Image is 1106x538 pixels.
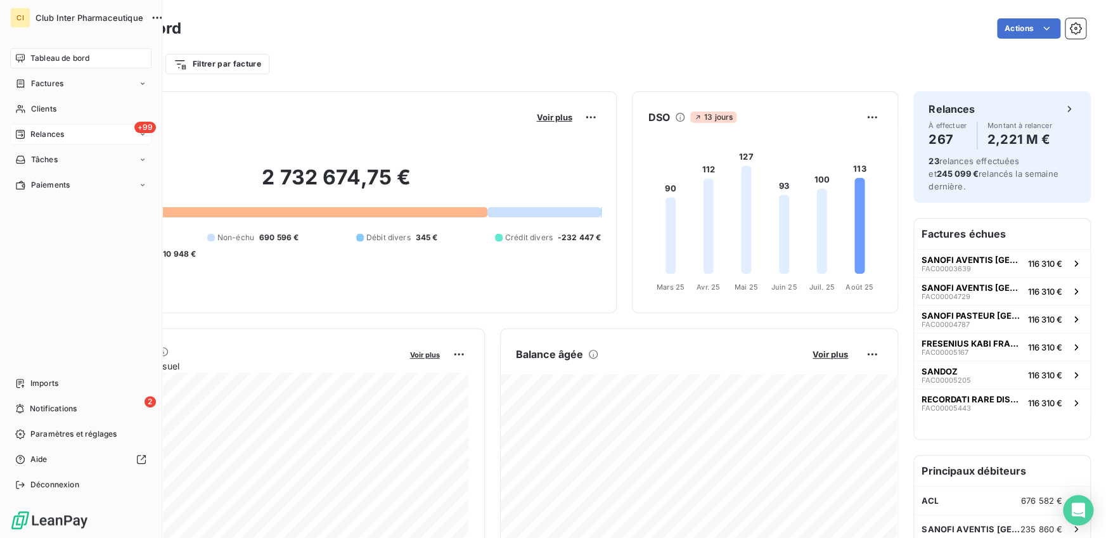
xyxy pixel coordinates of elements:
[922,265,971,272] span: FAC00003639
[31,103,56,115] span: Clients
[536,112,572,122] span: Voir plus
[914,219,1090,249] h6: Factures échues
[1028,370,1062,380] span: 116 310 €
[217,232,254,243] span: Non-échu
[10,150,151,170] a: Tâches
[922,349,968,356] span: FAC00005167
[10,449,151,470] a: Aide
[922,293,970,300] span: FAC00004729
[31,179,70,191] span: Paiements
[165,54,269,74] button: Filtrer par facture
[558,232,601,243] span: -232 447 €
[914,333,1090,361] button: FRESENIUS KABI FRANCEFAC00005167116 310 €
[809,283,835,291] tspan: Juil. 25
[30,403,77,414] span: Notifications
[809,349,852,360] button: Voir plus
[505,232,553,243] span: Crédit divers
[1063,495,1093,525] div: Open Intercom Messenger
[159,248,196,260] span: -10 948 €
[145,396,156,407] span: 2
[10,99,151,119] a: Clients
[929,156,939,166] span: 23
[30,378,58,389] span: Imports
[35,13,143,23] span: Club Inter Pharmaceutique
[690,112,736,123] span: 13 jours
[813,349,848,359] span: Voir plus
[648,110,669,125] h6: DSO
[10,510,89,530] img: Logo LeanPay
[1020,524,1062,534] span: 235 860 €
[416,232,438,243] span: 345 €
[735,283,758,291] tspan: Mai 25
[1028,286,1062,297] span: 116 310 €
[31,154,58,165] span: Tâches
[936,169,978,179] span: 245 099 €
[914,249,1090,277] button: SANOFI AVENTIS [GEOGRAPHIC_DATA]FAC00003639116 310 €
[922,255,1023,265] span: SANOFI AVENTIS [GEOGRAPHIC_DATA]
[1021,496,1062,506] span: 676 582 €
[72,165,601,203] h2: 2 732 674,75 €
[997,18,1060,39] button: Actions
[914,305,1090,333] button: SANOFI PASTEUR [GEOGRAPHIC_DATA]FAC00004787116 310 €
[929,129,967,150] h4: 267
[10,175,151,195] a: Paiements
[987,129,1052,150] h4: 2,221 M €
[922,366,958,376] span: SANDOZ
[366,232,411,243] span: Débit divers
[10,48,151,68] a: Tableau de bord
[31,78,63,89] span: Factures
[914,277,1090,305] button: SANOFI AVENTIS [GEOGRAPHIC_DATA]FAC00004729116 310 €
[1028,314,1062,324] span: 116 310 €
[30,454,48,465] span: Aide
[914,456,1090,486] h6: Principaux débiteurs
[922,283,1023,293] span: SANOFI AVENTIS [GEOGRAPHIC_DATA]
[10,8,30,28] div: CI
[532,112,576,123] button: Voir plus
[922,321,970,328] span: FAC00004787
[10,373,151,394] a: Imports
[1028,259,1062,269] span: 116 310 €
[72,359,401,373] span: Chiffre d'affaires mensuel
[771,283,797,291] tspan: Juin 25
[30,479,79,490] span: Déconnexion
[30,129,64,140] span: Relances
[987,122,1052,129] span: Montant à relancer
[929,156,1058,191] span: relances effectuées et relancés la semaine dernière.
[922,311,1023,321] span: SANOFI PASTEUR [GEOGRAPHIC_DATA]
[134,122,156,133] span: +99
[259,232,299,243] span: 690 596 €
[657,283,685,291] tspan: Mars 25
[697,283,720,291] tspan: Avr. 25
[406,349,444,360] button: Voir plus
[922,376,971,384] span: FAC00005205
[929,122,967,129] span: À effectuer
[922,394,1023,404] span: RECORDATI RARE DISEASES
[1028,398,1062,408] span: 116 310 €
[846,283,873,291] tspan: Août 25
[922,496,938,506] span: ACL
[10,74,151,94] a: Factures
[914,388,1090,416] button: RECORDATI RARE DISEASESFAC00005443116 310 €
[10,424,151,444] a: Paramètres et réglages
[30,428,117,440] span: Paramètres et réglages
[516,347,584,362] h6: Balance âgée
[929,101,975,117] h6: Relances
[922,404,971,412] span: FAC00005443
[914,361,1090,388] button: SANDOZFAC00005205116 310 €
[410,350,440,359] span: Voir plus
[922,338,1023,349] span: FRESENIUS KABI FRANCE
[30,53,89,64] span: Tableau de bord
[10,124,151,144] a: +99Relances
[1028,342,1062,352] span: 116 310 €
[922,524,1020,534] span: SANOFI AVENTIS [GEOGRAPHIC_DATA]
